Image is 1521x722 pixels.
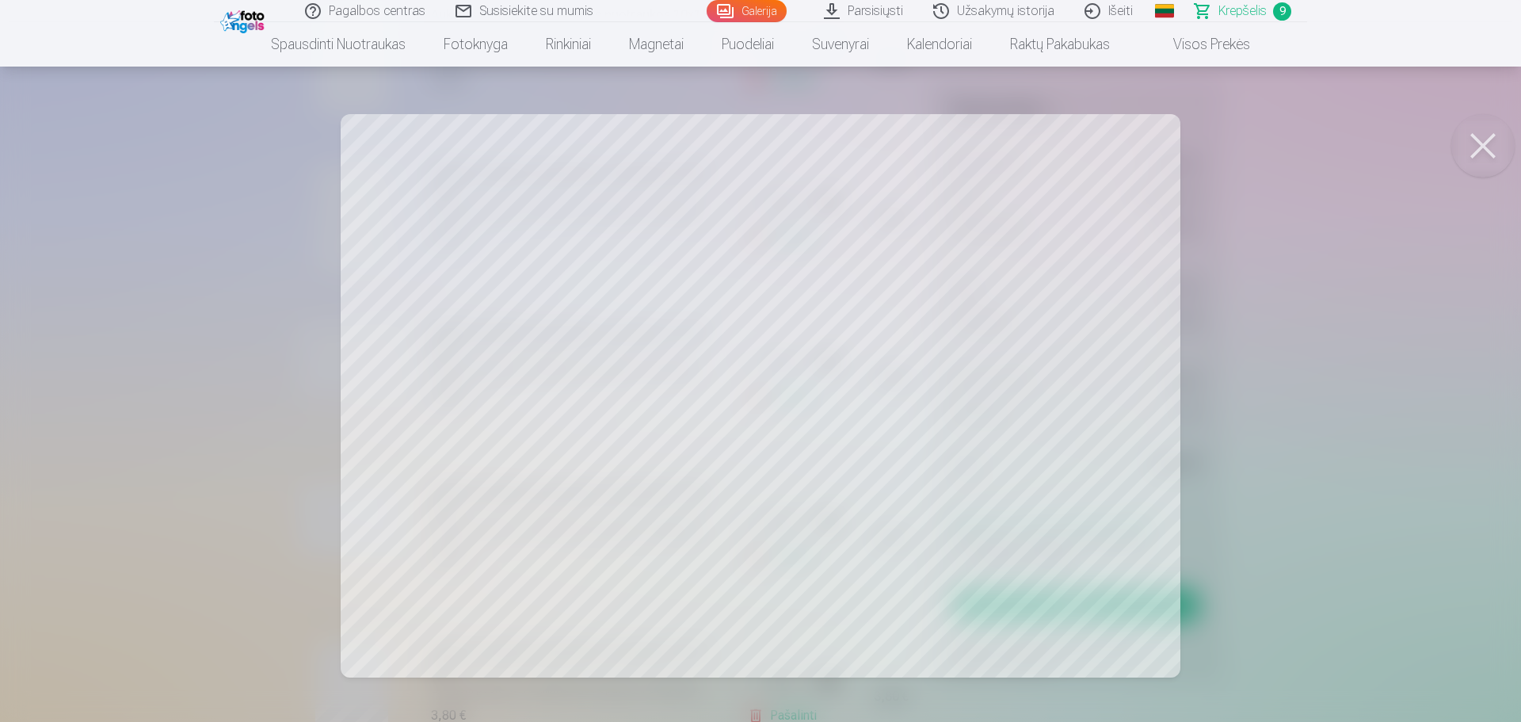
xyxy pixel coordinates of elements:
a: Rinkiniai [527,22,610,67]
a: Fotoknyga [425,22,527,67]
a: Kalendoriai [888,22,991,67]
a: Suvenyrai [793,22,888,67]
span: 9 [1273,2,1291,21]
img: /fa2 [220,6,269,33]
span: Krepšelis [1218,2,1267,21]
a: Raktų pakabukas [991,22,1129,67]
a: Visos prekės [1129,22,1269,67]
a: Spausdinti nuotraukas [252,22,425,67]
a: Magnetai [610,22,703,67]
a: Puodeliai [703,22,793,67]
